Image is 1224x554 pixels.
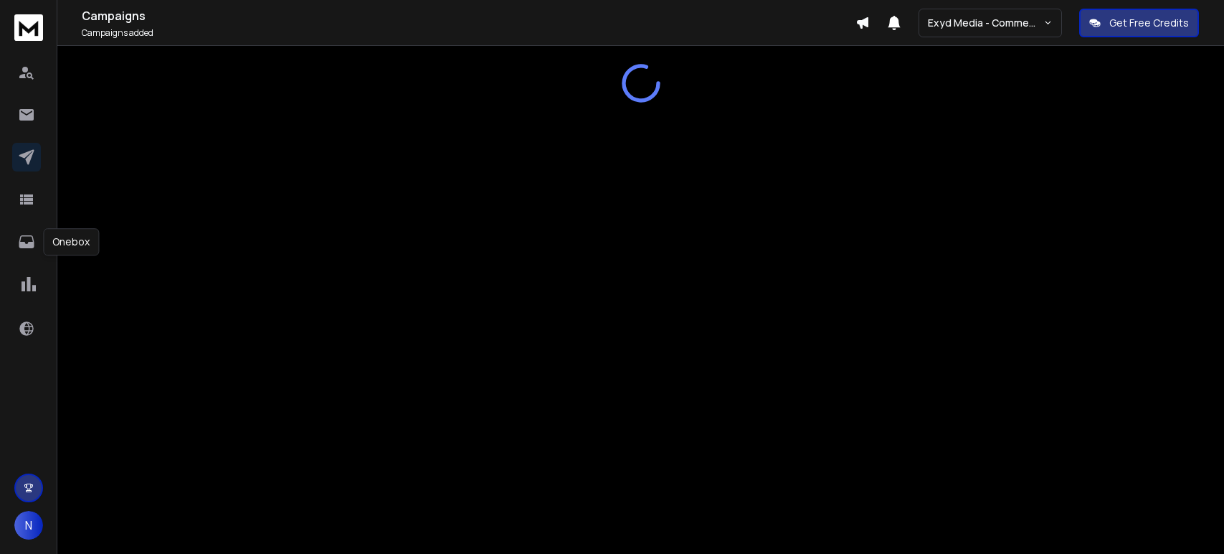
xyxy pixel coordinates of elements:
[82,27,855,39] p: Campaigns added
[1079,9,1199,37] button: Get Free Credits
[82,7,855,24] h1: Campaigns
[14,14,43,41] img: logo
[1109,16,1189,30] p: Get Free Credits
[14,511,43,540] button: N
[928,16,1043,30] p: Exyd Media - Commercial Cleaning
[43,228,99,255] div: Onebox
